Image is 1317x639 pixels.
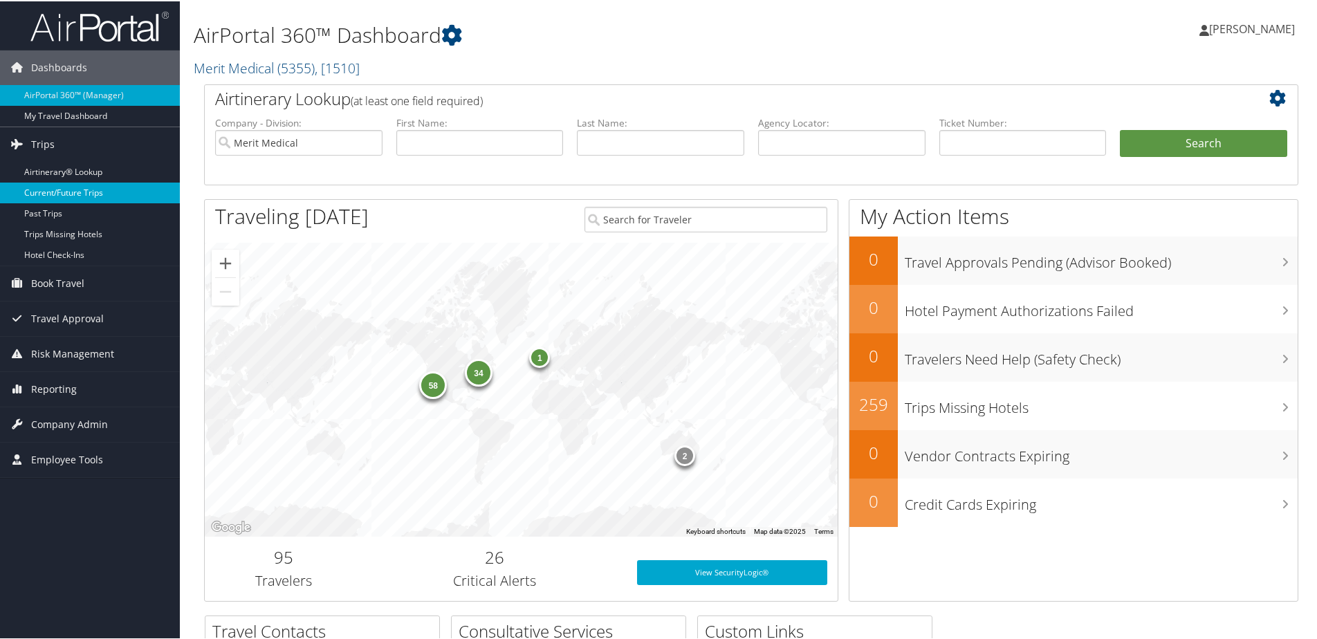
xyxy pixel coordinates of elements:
[351,92,483,107] span: (at least one field required)
[315,57,360,76] span: , [ 1510 ]
[396,115,564,129] label: First Name:
[905,390,1298,416] h3: Trips Missing Hotels
[31,126,55,160] span: Trips
[686,526,746,535] button: Keyboard shortcuts
[215,570,353,589] h3: Travelers
[849,380,1298,429] a: 259Trips Missing Hotels
[758,115,925,129] label: Agency Locator:
[637,559,827,584] a: View SecurityLogic®
[849,429,1298,477] a: 0Vendor Contracts Expiring
[194,19,937,48] h1: AirPortal 360™ Dashboard
[584,205,827,231] input: Search for Traveler
[420,369,448,397] div: 58
[939,115,1107,129] label: Ticket Number:
[849,477,1298,526] a: 0Credit Cards Expiring
[814,526,834,534] a: Terms (opens in new tab)
[1209,20,1295,35] span: [PERSON_NAME]
[905,342,1298,368] h3: Travelers Need Help (Safety Check)
[30,9,169,41] img: airportal-logo.png
[194,57,360,76] a: Merit Medical
[215,86,1196,109] h2: Airtinerary Lookup
[905,487,1298,513] h3: Credit Cards Expiring
[849,440,898,463] h2: 0
[577,115,744,129] label: Last Name:
[849,391,898,415] h2: 259
[905,438,1298,465] h3: Vendor Contracts Expiring
[849,332,1298,380] a: 0Travelers Need Help (Safety Check)
[208,517,254,535] a: Open this area in Google Maps (opens a new window)
[849,488,898,512] h2: 0
[849,295,898,318] h2: 0
[31,441,103,476] span: Employee Tools
[31,265,84,299] span: Book Travel
[849,201,1298,230] h1: My Action Items
[849,284,1298,332] a: 0Hotel Payment Authorizations Failed
[212,277,239,304] button: Zoom out
[277,57,315,76] span: ( 5355 )
[905,245,1298,271] h3: Travel Approvals Pending (Advisor Booked)
[530,346,551,367] div: 1
[1199,7,1309,48] a: [PERSON_NAME]
[374,544,616,568] h2: 26
[31,300,104,335] span: Travel Approval
[849,343,898,367] h2: 0
[31,335,114,370] span: Risk Management
[31,371,77,405] span: Reporting
[754,526,806,534] span: Map data ©2025
[215,544,353,568] h2: 95
[465,358,492,385] div: 34
[674,444,695,465] div: 2
[212,248,239,276] button: Zoom in
[215,115,383,129] label: Company - Division:
[215,201,369,230] h1: Traveling [DATE]
[208,517,254,535] img: Google
[905,293,1298,319] h3: Hotel Payment Authorizations Failed
[849,246,898,270] h2: 0
[31,49,87,84] span: Dashboards
[31,406,108,441] span: Company Admin
[374,570,616,589] h3: Critical Alerts
[849,235,1298,284] a: 0Travel Approvals Pending (Advisor Booked)
[1120,129,1287,156] button: Search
